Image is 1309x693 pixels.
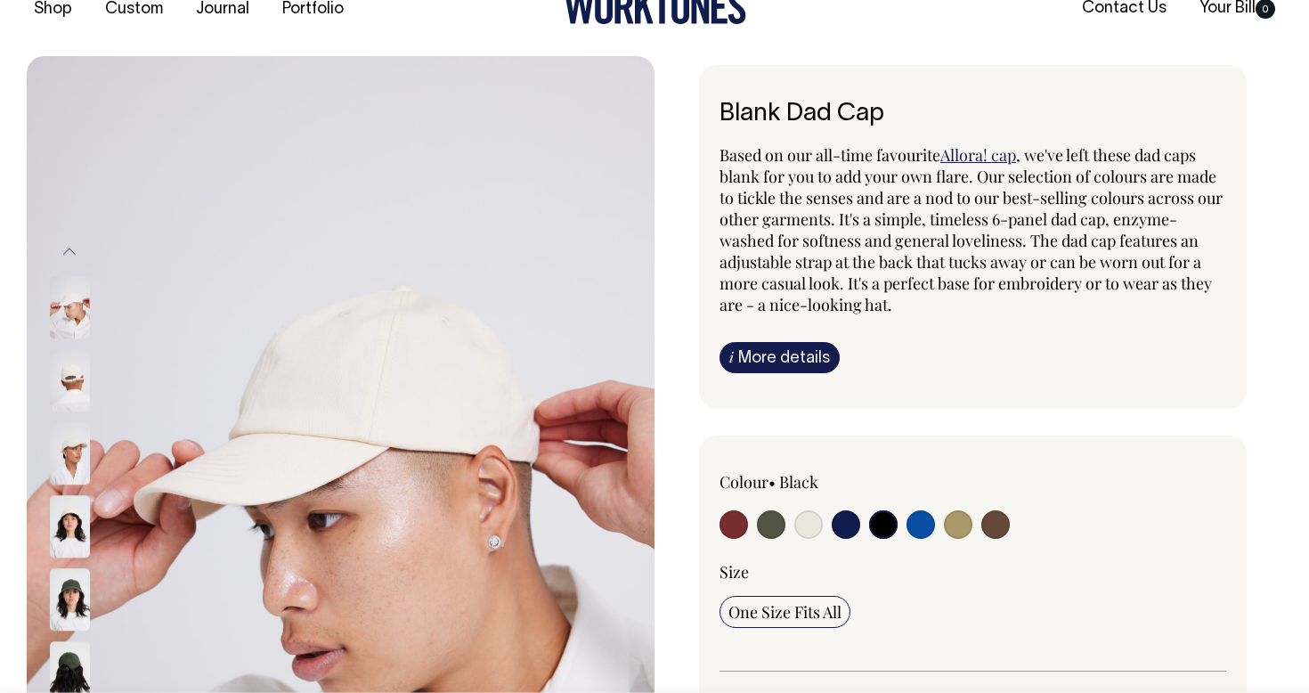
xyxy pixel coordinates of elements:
input: One Size Fits All [720,596,850,628]
a: Allora! cap [940,144,1016,166]
a: iMore details [720,342,840,373]
img: natural [50,423,90,485]
img: olive [50,569,90,632]
span: Based on our all-time favourite [720,144,940,166]
span: , we've left these dad caps blank for you to add your own flare. Our selection of colours are mad... [720,144,1223,315]
div: Size [720,561,1226,583]
span: i [729,347,734,366]
span: One Size Fits All [728,601,841,623]
div: Colour [720,471,923,493]
img: natural [50,350,90,412]
img: natural [50,496,90,558]
h1: Blank Dad Cap [720,101,1226,128]
button: Previous [56,232,83,272]
label: Black [779,471,818,493]
img: natural [50,277,90,339]
span: • [768,471,776,493]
